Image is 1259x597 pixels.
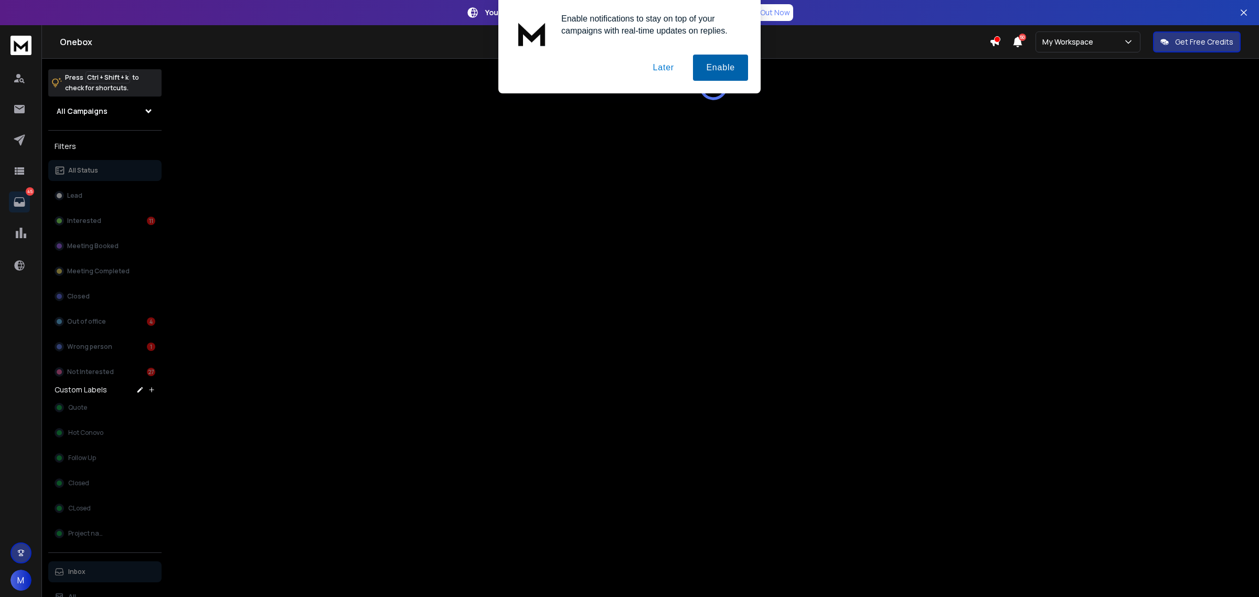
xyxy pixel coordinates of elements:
h3: Filters [48,139,162,154]
h3: Custom Labels [55,385,107,395]
img: notification icon [511,13,553,55]
button: M [10,570,31,591]
button: Enable [693,55,748,81]
h1: All Campaigns [57,106,108,116]
button: Later [639,55,687,81]
button: All Campaigns [48,101,162,122]
a: 45 [9,191,30,212]
div: Enable notifications to stay on top of your campaigns with real-time updates on replies. [553,13,748,37]
p: 45 [26,187,34,196]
